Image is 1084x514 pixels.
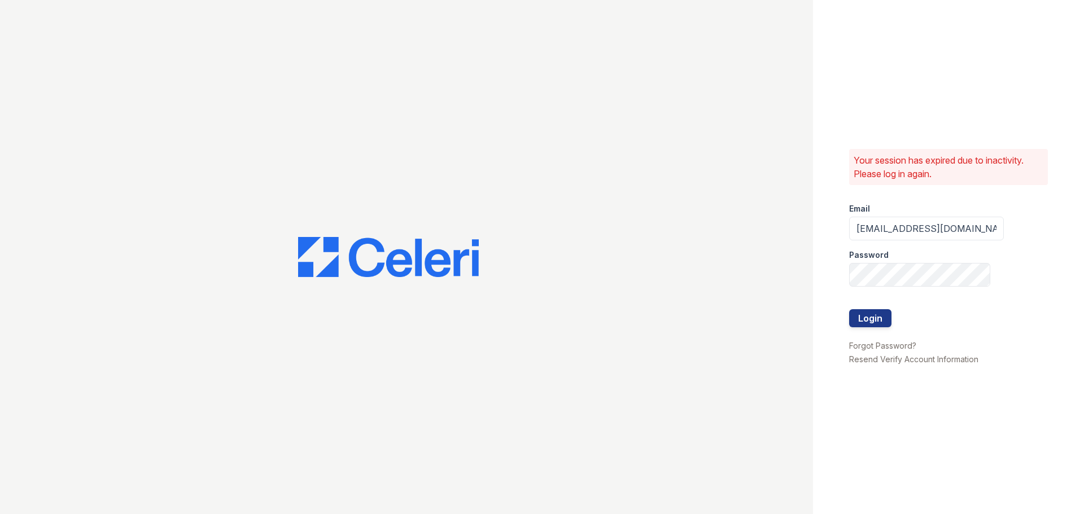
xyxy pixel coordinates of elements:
[849,203,870,214] label: Email
[298,237,479,278] img: CE_Logo_Blue-a8612792a0a2168367f1c8372b55b34899dd931a85d93a1a3d3e32e68fde9ad4.png
[849,354,978,364] a: Resend Verify Account Information
[849,341,916,350] a: Forgot Password?
[849,249,889,261] label: Password
[854,153,1043,181] p: Your session has expired due to inactivity. Please log in again.
[849,309,891,327] button: Login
